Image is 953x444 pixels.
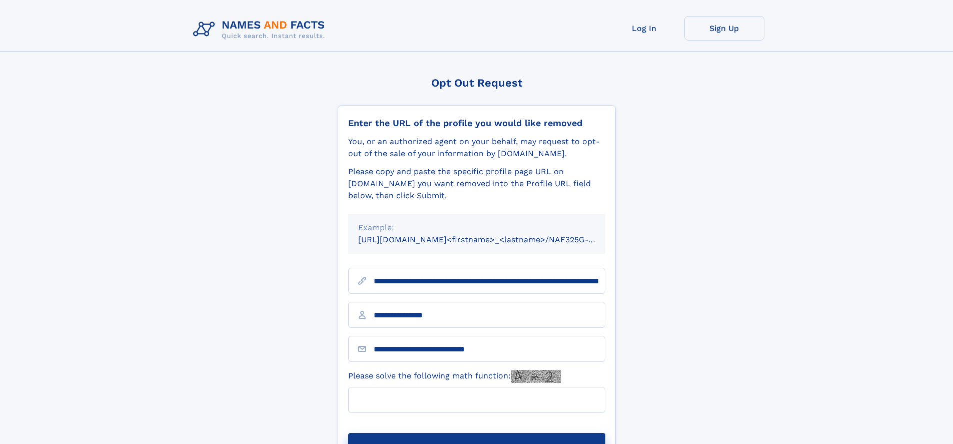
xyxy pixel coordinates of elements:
div: Example: [358,222,595,234]
img: Logo Names and Facts [189,16,333,43]
div: Enter the URL of the profile you would like removed [348,118,605,129]
div: Please copy and paste the specific profile page URL on [DOMAIN_NAME] you want removed into the Pr... [348,166,605,202]
label: Please solve the following math function: [348,370,561,383]
a: Sign Up [684,16,764,41]
div: You, or an authorized agent on your behalf, may request to opt-out of the sale of your informatio... [348,136,605,160]
small: [URL][DOMAIN_NAME]<firstname>_<lastname>/NAF325G-xxxxxxxx [358,235,624,244]
div: Opt Out Request [338,77,616,89]
a: Log In [604,16,684,41]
